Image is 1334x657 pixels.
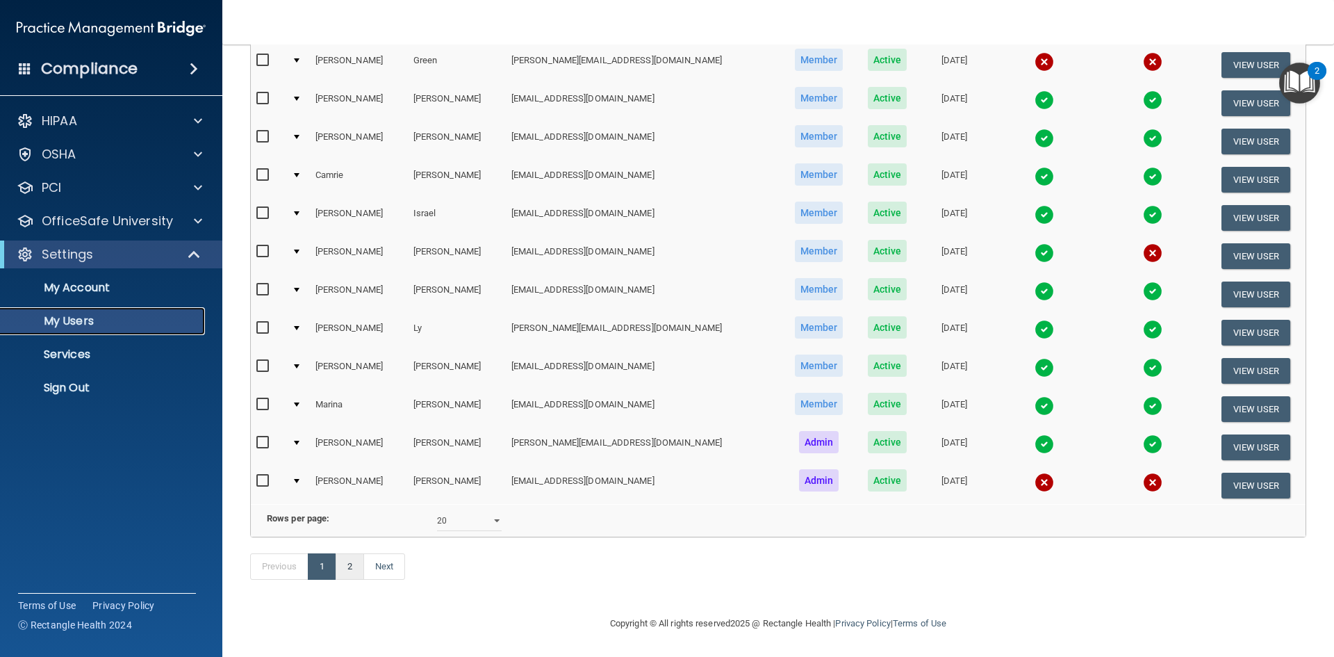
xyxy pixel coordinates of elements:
a: Next [363,553,405,580]
td: [EMAIL_ADDRESS][DOMAIN_NAME] [506,199,782,237]
span: Member [795,125,843,147]
td: [PERSON_NAME] [310,84,408,122]
td: [DATE] [919,122,989,161]
span: Active [868,87,907,109]
p: HIPAA [42,113,77,129]
p: PCI [42,179,61,196]
span: Active [868,202,907,224]
a: Terms of Use [18,599,76,613]
td: [PERSON_NAME] [408,122,506,161]
img: cross.ca9f0e7f.svg [1143,473,1162,492]
p: My Users [9,314,199,328]
span: Member [795,49,843,71]
a: Privacy Policy [835,618,890,628]
td: [PERSON_NAME] [310,199,408,237]
span: Admin [799,431,839,453]
td: [EMAIL_ADDRESS][DOMAIN_NAME] [506,84,782,122]
td: [PERSON_NAME] [408,467,506,504]
a: 1 [308,553,336,580]
span: Member [795,240,843,262]
td: [EMAIL_ADDRESS][DOMAIN_NAME] [506,467,782,504]
img: tick.e7d51cea.svg [1143,129,1162,148]
button: View User [1221,52,1290,78]
p: Sign Out [9,381,199,395]
iframe: Drift Widget Chat Controller [1094,558,1317,614]
td: [PERSON_NAME][EMAIL_ADDRESS][DOMAIN_NAME] [506,314,782,352]
img: tick.e7d51cea.svg [1035,90,1054,110]
button: View User [1221,129,1290,154]
button: View User [1221,205,1290,231]
td: [PERSON_NAME] [310,275,408,314]
td: Israel [408,199,506,237]
span: Member [795,87,843,109]
span: Member [795,163,843,186]
td: [PERSON_NAME] [310,352,408,390]
td: [EMAIL_ADDRESS][DOMAIN_NAME] [506,352,782,390]
div: 2 [1315,71,1319,89]
img: tick.e7d51cea.svg [1035,129,1054,148]
a: HIPAA [17,113,202,129]
button: View User [1221,282,1290,307]
td: [PERSON_NAME] [310,428,408,467]
button: Open Resource Center, 2 new notifications [1279,63,1320,104]
td: [PERSON_NAME][EMAIL_ADDRESS][DOMAIN_NAME] [506,428,782,467]
button: View User [1221,473,1290,498]
a: OSHA [17,146,202,163]
p: Settings [42,246,93,263]
img: tick.e7d51cea.svg [1035,282,1054,301]
td: [PERSON_NAME] [310,467,408,504]
td: [DATE] [919,237,989,275]
span: Active [868,49,907,71]
td: [PERSON_NAME] [408,390,506,428]
td: [DATE] [919,46,989,84]
button: View User [1221,320,1290,346]
span: Active [868,469,907,492]
a: OfficeSafe University [17,213,202,229]
span: Active [868,278,907,300]
p: Services [9,348,199,362]
td: [PERSON_NAME] [408,161,506,199]
img: tick.e7d51cea.svg [1035,167,1054,186]
td: [DATE] [919,314,989,352]
img: tick.e7d51cea.svg [1035,205,1054,225]
button: View User [1221,396,1290,422]
a: 2 [336,553,364,580]
td: [DATE] [919,199,989,237]
a: Terms of Use [893,618,946,628]
td: [PERSON_NAME] [408,428,506,467]
td: [PERSON_NAME] [408,84,506,122]
span: Admin [799,469,839,492]
span: Active [868,393,907,415]
td: [EMAIL_ADDRESS][DOMAIN_NAME] [506,390,782,428]
a: Settings [17,246,201,263]
button: View User [1221,435,1290,460]
td: Green [408,46,506,84]
td: [EMAIL_ADDRESS][DOMAIN_NAME] [506,275,782,314]
span: Member [795,393,843,415]
span: Active [868,163,907,186]
span: Member [795,202,843,224]
b: Rows per page: [267,513,329,524]
td: [PERSON_NAME] [408,275,506,314]
td: [DATE] [919,467,989,504]
img: tick.e7d51cea.svg [1143,167,1162,186]
img: tick.e7d51cea.svg [1143,358,1162,378]
td: [PERSON_NAME] [408,237,506,275]
span: Active [868,125,907,147]
td: Ly [408,314,506,352]
img: cross.ca9f0e7f.svg [1143,52,1162,72]
td: [PERSON_NAME] [310,237,408,275]
td: [DATE] [919,84,989,122]
img: tick.e7d51cea.svg [1035,243,1054,263]
img: PMB logo [17,15,206,42]
td: [DATE] [919,390,989,428]
img: tick.e7d51cea.svg [1143,435,1162,454]
img: cross.ca9f0e7f.svg [1143,243,1162,263]
button: View User [1221,90,1290,116]
td: Camrie [310,161,408,199]
img: tick.e7d51cea.svg [1143,90,1162,110]
td: [EMAIL_ADDRESS][DOMAIN_NAME] [506,161,782,199]
td: [DATE] [919,352,989,390]
span: Active [868,431,907,453]
img: cross.ca9f0e7f.svg [1035,473,1054,492]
